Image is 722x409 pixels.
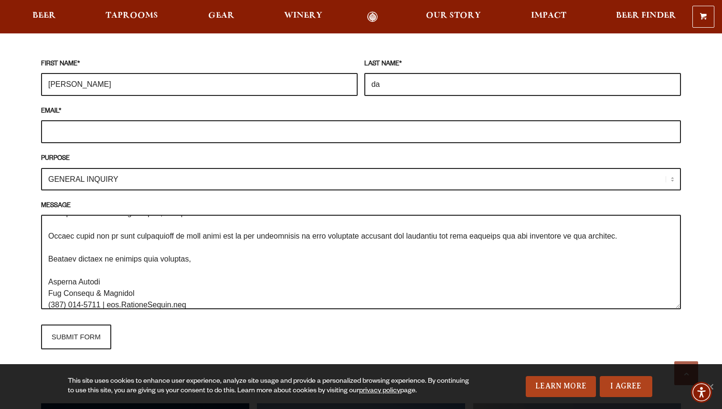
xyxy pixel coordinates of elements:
[364,59,681,70] label: LAST NAME
[354,11,390,22] a: Odell Home
[41,59,358,70] label: FIRST NAME
[399,61,402,68] abbr: required
[600,376,652,397] a: I Agree
[278,11,329,22] a: Winery
[59,108,61,115] abbr: required
[99,11,164,22] a: Taprooms
[531,12,566,20] span: Impact
[77,61,80,68] abbr: required
[420,11,487,22] a: Our Story
[526,376,596,397] a: Learn More
[426,12,481,20] span: Our Story
[68,377,472,396] div: This site uses cookies to enhance user experience, analyze site usage and provide a personalized ...
[41,106,681,117] label: EMAIL
[610,11,682,22] a: Beer Finder
[41,201,681,211] label: MESSAGE
[202,11,241,22] a: Gear
[359,388,400,395] a: privacy policy
[691,382,712,403] div: Accessibility Menu
[525,11,573,22] a: Impact
[41,154,681,164] label: PURPOSE
[26,11,62,22] a: Beer
[616,12,676,20] span: Beer Finder
[32,12,56,20] span: Beer
[106,12,158,20] span: Taprooms
[41,325,111,349] input: SUBMIT FORM
[674,361,698,385] a: Scroll to top
[284,12,322,20] span: Winery
[208,12,234,20] span: Gear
